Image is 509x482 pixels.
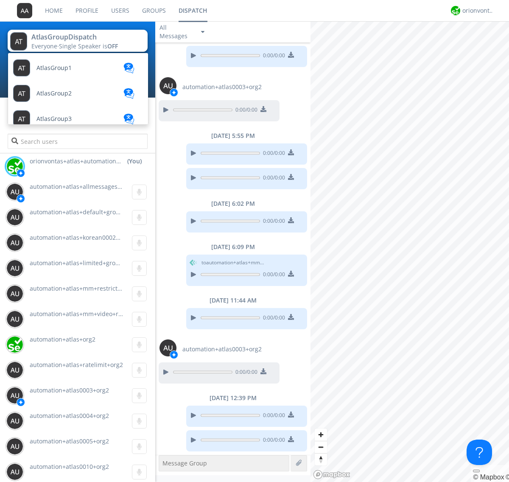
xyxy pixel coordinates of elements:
[467,440,492,465] iframe: Toggle Customer Support
[260,368,266,374] img: download media button
[8,30,147,52] button: AtlasGroupDispatchEveryone·Single Speaker isOFF
[288,52,294,58] img: download media button
[159,77,176,94] img: 373638.png
[6,336,23,353] img: 416df68e558d44378204aed28a8ce244
[288,412,294,418] img: download media button
[31,32,127,42] div: AtlasGroupDispatch
[36,90,72,97] span: AtlasGroup2
[315,441,327,453] button: Zoom out
[6,285,23,302] img: 373638.png
[159,339,176,356] img: 373638.png
[159,23,193,40] div: All Messages
[288,174,294,180] img: download media button
[155,132,310,140] div: [DATE] 5:55 PM
[30,157,123,165] span: orionvontas+atlas+automation+org2
[288,271,294,277] img: download media button
[260,106,266,112] img: download media button
[36,116,72,122] span: AtlasGroup3
[155,199,310,208] div: [DATE] 6:02 PM
[30,259,142,267] span: automation+atlas+limited+groups+org2
[6,412,23,429] img: 373638.png
[201,259,265,266] span: to automation+atlas+mm+restricted+org2
[315,429,327,441] button: Zoom in
[260,52,285,61] span: 0:00 / 0:00
[462,6,494,15] div: orionvontas+atlas+automation+org2
[31,42,127,50] div: Everyone ·
[313,470,350,479] a: Mapbox logo
[155,394,310,402] div: [DATE] 12:39 PM
[30,182,149,191] span: automation+atlas+allmessages+org2+new
[288,217,294,223] img: download media button
[201,31,204,33] img: caret-down-sm.svg
[123,114,135,124] img: translation-blue.svg
[260,271,285,280] span: 0:00 / 0:00
[30,335,95,343] span: automation+atlas+org2
[107,42,118,50] span: OFF
[59,42,118,50] span: Single Speaker is
[155,296,310,305] div: [DATE] 11:44 AM
[232,106,257,115] span: 0:00 / 0:00
[30,361,123,369] span: automation+atlas+ratelimit+org2
[315,453,327,465] button: Reset bearing to north
[260,412,285,421] span: 0:00 / 0:00
[6,209,23,226] img: 373638.png
[30,233,132,241] span: automation+atlas+korean0002+org2
[6,438,23,455] img: 373638.png
[260,149,285,159] span: 0:00 / 0:00
[123,63,135,73] img: translation-blue.svg
[8,134,147,149] input: Search users
[10,32,27,50] img: 373638.png
[288,314,294,320] img: download media button
[6,387,23,404] img: 373638.png
[30,284,141,292] span: automation+atlas+mm+restricted+org2
[288,436,294,442] img: download media button
[30,208,140,216] span: automation+atlas+default+group+org2
[6,260,23,277] img: 373638.png
[315,454,327,465] span: Reset bearing to north
[30,437,109,445] span: automation+atlas0005+org2
[30,310,159,318] span: automation+atlas+mm+video+restricted+org2
[473,474,504,481] a: Mapbox
[17,3,32,18] img: 373638.png
[260,436,285,446] span: 0:00 / 0:00
[6,463,23,480] img: 373638.png
[473,470,480,472] button: Toggle attribution
[8,53,148,125] ul: AtlasGroupDispatchEveryone·Single Speaker isOFF
[30,462,109,471] span: automation+atlas0010+org2
[127,157,142,165] div: (You)
[288,149,294,155] img: download media button
[260,314,285,323] span: 0:00 / 0:00
[6,361,23,378] img: 373638.png
[6,183,23,200] img: 373638.png
[315,441,327,453] span: Zoom out
[6,158,23,175] img: 29d36aed6fa347d5a1537e7736e6aa13
[6,311,23,328] img: 373638.png
[123,88,135,99] img: translation-blue.svg
[30,412,109,420] span: automation+atlas0004+org2
[36,65,72,71] span: AtlasGroup1
[182,83,262,91] span: automation+atlas0003+org2
[155,243,310,251] div: [DATE] 6:09 PM
[451,6,460,15] img: 29d36aed6fa347d5a1537e7736e6aa13
[30,386,109,394] span: automation+atlas0003+org2
[6,234,23,251] img: 373638.png
[182,345,262,353] span: automation+atlas0003+org2
[260,174,285,183] span: 0:00 / 0:00
[260,217,285,227] span: 0:00 / 0:00
[232,368,257,378] span: 0:00 / 0:00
